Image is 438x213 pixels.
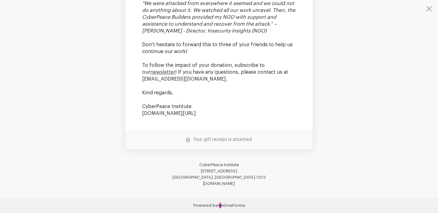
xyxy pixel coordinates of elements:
[142,103,296,110] p: CyberPeace Institute
[203,181,235,186] a: [DOMAIN_NAME]
[193,203,245,207] a: Powered byGiveForms
[142,41,296,55] p: Don’t hesitate to forward this to three of your friends to help us continue our work!
[142,1,295,33] em: "We were attacked from everywhere it seemed and we could not do anything about it. We watched all...
[142,110,296,117] p: [DOMAIN_NAME][URL]
[190,137,252,142] td: Your gift receipt is attached
[142,62,296,82] p: To follow the impact of your donation, subscribe to our ! If you have any questions, please conta...
[172,163,266,186] span: CyberPeace Institute [STREET_ADDRESS] [GEOGRAPHIC_DATA], [GEOGRAPHIC_DATA] 1202
[150,70,175,75] a: newsletter
[142,89,296,96] p: Kind regards,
